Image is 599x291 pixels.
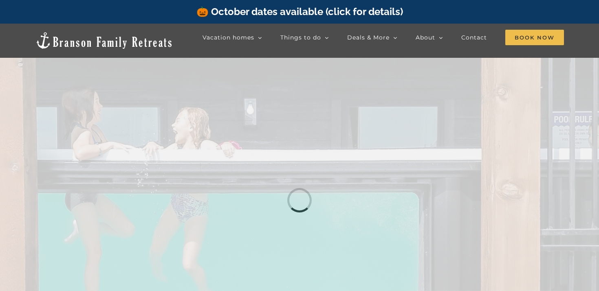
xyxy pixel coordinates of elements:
[203,35,254,40] span: Vacation homes
[280,29,329,46] a: Things to do
[203,29,564,46] nav: Main Menu
[461,35,487,40] span: Contact
[196,6,403,18] a: 🎃 October dates available (click for details)
[416,29,443,46] a: About
[347,29,397,46] a: Deals & More
[35,31,173,50] img: Branson Family Retreats Logo
[416,35,435,40] span: About
[461,29,487,46] a: Contact
[505,30,564,45] span: Book Now
[280,35,321,40] span: Things to do
[347,35,390,40] span: Deals & More
[505,29,564,46] a: Book Now
[203,29,262,46] a: Vacation homes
